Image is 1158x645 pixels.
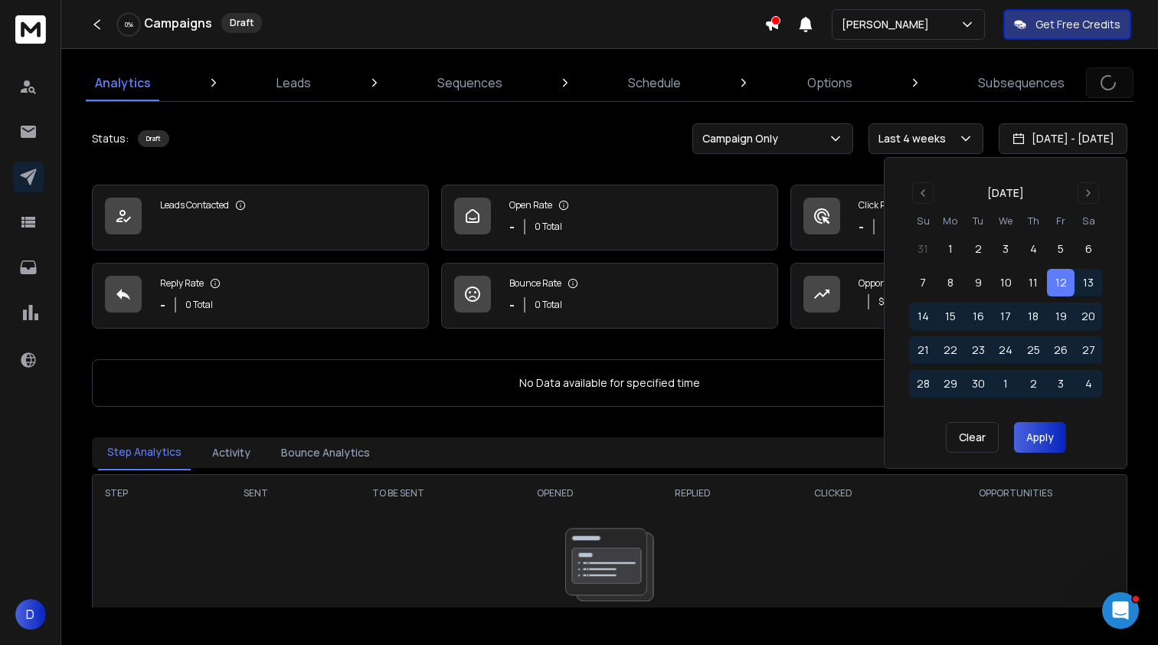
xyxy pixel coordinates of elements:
[160,294,165,316] p: -
[909,336,937,364] button: 21
[790,185,1127,250] a: Click Rate-0 Total
[790,263,1127,329] a: Opportunities$0
[509,277,561,290] p: Bounce Rate
[937,303,964,330] button: 15
[1019,370,1047,398] button: 2
[15,599,46,630] button: D
[969,64,1074,101] a: Subsequences
[276,74,311,92] p: Leads
[86,64,160,101] a: Analytics
[937,235,964,263] button: 1
[1075,213,1102,229] th: Saturday
[272,436,379,470] button: Bounce Analytics
[1019,336,1047,364] button: 25
[992,336,1019,364] button: 24
[1047,370,1075,398] button: 3
[619,64,690,101] a: Schedule
[509,199,552,211] p: Open Rate
[937,269,964,296] button: 8
[992,213,1019,229] th: Wednesday
[441,263,778,329] a: Bounce Rate-0 Total
[909,303,937,330] button: 14
[1019,213,1047,229] th: Thursday
[992,235,1019,263] button: 3
[1047,269,1075,296] button: 12
[1019,235,1047,263] button: 4
[702,131,784,146] p: Campaign Only
[1019,269,1047,296] button: 11
[92,263,429,329] a: Reply Rate-0 Total
[1047,213,1075,229] th: Friday
[160,199,229,211] p: Leads Contacted
[987,185,1024,201] div: [DATE]
[909,370,937,398] button: 28
[201,475,312,512] th: SENT
[859,216,864,237] p: -
[978,74,1065,92] p: Subsequences
[1075,336,1102,364] button: 27
[909,269,937,296] button: 7
[92,185,429,250] a: Leads Contacted
[964,213,992,229] th: Tuesday
[798,64,862,101] a: Options
[909,235,937,263] button: 31
[160,277,204,290] p: Reply Rate
[964,269,992,296] button: 9
[964,303,992,330] button: 16
[1075,370,1102,398] button: 4
[912,182,934,204] button: Go to previous month
[1014,422,1066,453] button: Apply
[624,475,761,512] th: REPLIED
[1075,235,1102,263] button: 6
[628,74,681,92] p: Schedule
[937,370,964,398] button: 29
[437,74,502,92] p: Sequences
[1047,303,1075,330] button: 19
[98,435,191,470] button: Step Analytics
[859,277,916,290] p: Opportunities
[946,422,999,453] button: Clear
[909,213,937,229] th: Sunday
[992,303,1019,330] button: 17
[441,185,778,250] a: Open Rate-0 Total
[185,299,213,311] p: 0 Total
[1035,17,1120,32] p: Get Free Credits
[1075,303,1102,330] button: 20
[937,213,964,229] th: Monday
[937,336,964,364] button: 22
[842,17,935,32] p: [PERSON_NAME]
[144,14,212,32] h1: Campaigns
[762,475,904,512] th: CLICKED
[428,64,512,101] a: Sequences
[878,296,890,308] p: $ 0
[1019,303,1047,330] button: 18
[486,475,625,512] th: OPENED
[221,13,262,33] div: Draft
[95,74,151,92] p: Analytics
[203,436,260,470] button: Activity
[992,370,1019,398] button: 1
[312,475,486,512] th: TO BE SENT
[878,131,952,146] p: Last 4 weeks
[138,130,169,147] div: Draft
[992,269,1019,296] button: 10
[964,235,992,263] button: 2
[267,64,320,101] a: Leads
[93,475,201,512] th: STEP
[1047,336,1075,364] button: 26
[92,131,129,146] p: Status:
[1047,235,1075,263] button: 5
[535,221,562,233] p: 0 Total
[125,20,133,29] p: 0 %
[904,475,1127,512] th: OPPORTUNITIES
[535,299,562,311] p: 0 Total
[1075,269,1102,296] button: 13
[964,336,992,364] button: 23
[1102,592,1139,629] iframe: Intercom live chat
[1078,182,1099,204] button: Go to next month
[807,74,852,92] p: Options
[999,123,1127,154] button: [DATE] - [DATE]
[509,216,515,237] p: -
